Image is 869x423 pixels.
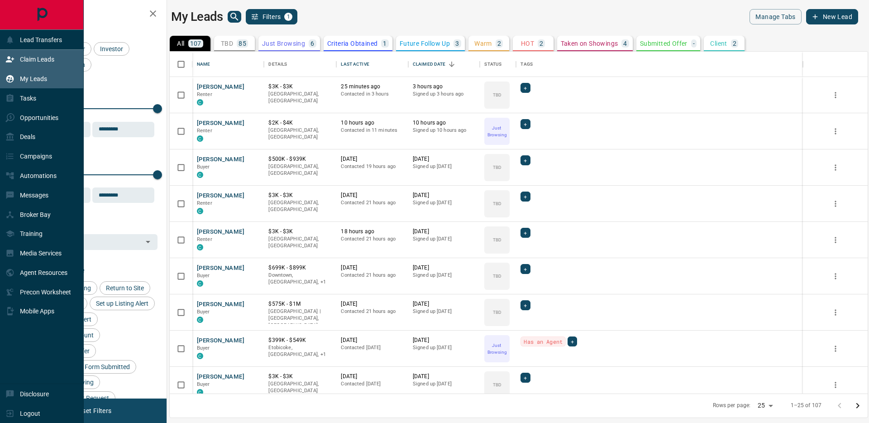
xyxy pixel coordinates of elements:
p: TBD [493,273,501,279]
span: Buyer [197,273,210,279]
div: condos.ca [197,172,203,178]
p: 1–25 of 107 [791,402,821,409]
div: Name [197,52,210,77]
p: Signed up [DATE] [413,236,475,243]
div: + [520,119,530,129]
p: Toronto [268,272,332,286]
p: [DATE] [341,336,403,344]
button: [PERSON_NAME] [197,228,244,236]
button: more [829,233,842,247]
p: [DATE] [413,336,475,344]
p: 10 hours ago [413,119,475,127]
p: Contacted in 3 hours [341,91,403,98]
p: [DATE] [341,300,403,308]
p: [DATE] [413,264,475,272]
p: TBD [493,236,501,243]
p: Contacted 21 hours ago [341,272,403,279]
p: 85 [239,40,246,47]
p: [DATE] [341,373,403,380]
button: more [829,125,842,138]
span: Renter [197,91,212,97]
button: more [829,88,842,102]
div: + [520,264,530,274]
div: Tags [520,52,533,77]
p: [GEOGRAPHIC_DATA], [GEOGRAPHIC_DATA] [268,380,332,394]
p: [GEOGRAPHIC_DATA] | [GEOGRAPHIC_DATA], [GEOGRAPHIC_DATA] [268,308,332,329]
p: TBD [493,200,501,207]
span: Buyer [197,309,210,315]
span: + [524,264,527,274]
p: 25 minutes ago [341,83,403,91]
span: + [524,301,527,310]
button: Open [142,236,154,248]
p: 18 hours ago [341,228,403,236]
p: [DATE] [341,264,403,272]
p: [DATE] [341,192,403,199]
p: TBD [493,381,501,388]
p: - [693,40,695,47]
button: more [829,161,842,174]
div: 25 [754,399,776,412]
button: Go to next page [849,397,867,415]
span: Has an Agent [524,337,563,346]
div: condos.ca [197,317,203,323]
p: [DATE] [413,373,475,380]
div: Last Active [341,52,369,77]
p: TBD [221,40,233,47]
div: + [568,336,577,346]
p: 10 hours ago [341,119,403,127]
div: Claimed Date [413,52,446,77]
button: [PERSON_NAME] [197,300,244,309]
p: Toronto [268,344,332,358]
button: [PERSON_NAME] [197,192,244,200]
span: Renter [197,200,212,206]
p: $575K - $1M [268,300,332,308]
p: Signed up [DATE] [413,308,475,315]
span: + [524,192,527,201]
p: TBD [493,309,501,316]
p: $699K - $899K [268,264,332,272]
button: [PERSON_NAME] [197,155,244,164]
p: 2 [497,40,501,47]
span: + [571,337,574,346]
p: Just Browsing [485,125,509,138]
p: [DATE] [413,300,475,308]
div: condos.ca [197,244,203,250]
div: Tags [516,52,803,77]
p: Contacted 21 hours ago [341,236,403,243]
span: Return to Site [103,284,147,292]
p: [DATE] [413,228,475,236]
button: [PERSON_NAME] [197,83,244,91]
p: 4 [623,40,627,47]
div: Details [264,52,336,77]
span: Buyer [197,164,210,170]
p: 6 [310,40,314,47]
p: Client [710,40,727,47]
button: [PERSON_NAME] [197,373,244,381]
p: TBD [493,91,501,98]
div: Status [480,52,516,77]
p: 1 [383,40,387,47]
span: Renter [197,128,212,134]
p: Just Browsing [485,342,509,356]
p: Future Follow Up [400,40,450,47]
p: [DATE] [413,192,475,199]
p: HOT [521,40,534,47]
button: Sort [445,58,458,71]
span: + [524,156,527,165]
p: Signed up [DATE] [413,272,475,279]
p: Signed up [DATE] [413,163,475,170]
div: Claimed Date [408,52,480,77]
p: [DATE] [341,155,403,163]
button: [PERSON_NAME] [197,264,244,273]
p: [DATE] [413,155,475,163]
p: Submitted Offer [640,40,688,47]
span: Buyer [197,345,210,351]
button: more [829,378,842,392]
p: [GEOGRAPHIC_DATA], [GEOGRAPHIC_DATA] [268,127,332,141]
h1: My Leads [171,10,223,24]
div: Return to Site [100,281,150,295]
p: 3 hours ago [413,83,475,91]
p: [GEOGRAPHIC_DATA], [GEOGRAPHIC_DATA] [268,199,332,213]
p: $3K - $3K [268,228,332,236]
